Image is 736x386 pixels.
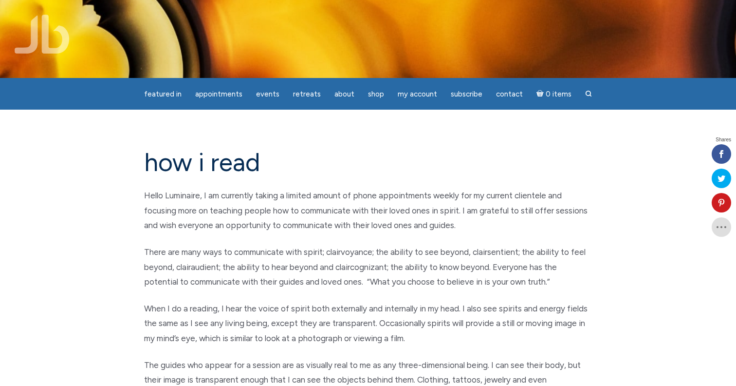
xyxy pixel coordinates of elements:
[445,85,488,104] a: Subscribe
[334,90,354,98] span: About
[144,301,592,346] p: When I do a reading, I hear the voice of spirit both externally and internally in my head. I also...
[293,90,321,98] span: Retreats
[250,85,285,104] a: Events
[144,245,592,289] p: There are many ways to communicate with spirit; clairvoyance; the ability to see beyond, clairsen...
[490,85,529,104] a: Contact
[451,90,482,98] span: Subscribe
[256,90,279,98] span: Events
[716,137,731,142] span: Shares
[362,85,390,104] a: Shop
[536,90,546,98] i: Cart
[138,85,187,104] a: featured in
[496,90,523,98] span: Contact
[368,90,384,98] span: Shop
[144,90,182,98] span: featured in
[189,85,248,104] a: Appointments
[546,91,571,98] span: 0 items
[392,85,443,104] a: My Account
[144,149,592,176] h1: how i read
[287,85,327,104] a: Retreats
[329,85,360,104] a: About
[144,188,592,233] p: Hello Luminaire, I am currently taking a limited amount of phone appointments weekly for my curre...
[531,84,577,104] a: Cart0 items
[15,15,70,54] img: Jamie Butler. The Everyday Medium
[398,90,437,98] span: My Account
[195,90,242,98] span: Appointments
